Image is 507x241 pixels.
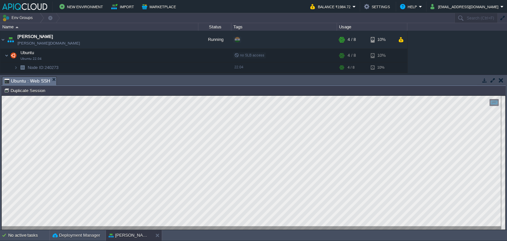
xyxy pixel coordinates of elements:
button: New Environment [59,3,105,11]
img: AMDAwAAAACH5BAEAAAAALAAAAAABAAEAAAICRAEAOw== [6,31,15,49]
img: AMDAwAAAACH5BAEAAAAALAAAAAABAAEAAAICRAEAOw== [5,49,9,62]
img: AMDAwAAAACH5BAEAAAAALAAAAAABAAEAAAICRAEAOw== [14,62,18,73]
button: Deployment Manager [52,232,100,239]
button: Import [111,3,136,11]
button: Duplicate Session [4,87,47,93]
a: Node ID:240273 [27,65,59,70]
span: 22.04 [234,65,243,69]
div: 10% [371,31,392,49]
img: AMDAwAAAACH5BAEAAAAALAAAAAABAAEAAAICRAEAOw== [9,49,18,62]
div: 10% [371,62,392,73]
img: APIQCloud [2,3,47,10]
a: UbuntuUbuntu 22.04 [20,50,35,55]
div: Usage [337,23,407,31]
span: Ubuntu : Web SSH [4,77,50,85]
a: [PERSON_NAME] [17,33,53,40]
span: no SLB access [234,53,264,57]
button: [EMAIL_ADDRESS][DOMAIN_NAME] [430,3,500,11]
div: 4 / 8 [348,49,356,62]
div: 4 / 8 [348,31,356,49]
span: Ubuntu [20,50,35,55]
button: [PERSON_NAME] [109,232,150,239]
div: Running [198,31,231,49]
span: Node ID: [28,65,45,70]
div: Status [199,23,231,31]
button: Balance ₹1984.72 [310,3,353,11]
img: AMDAwAAAACH5BAEAAAAALAAAAAABAAEAAAICRAEAOw== [0,31,6,49]
button: Marketplace [142,3,178,11]
button: Env Groups [2,13,35,22]
span: 240273 [27,65,59,70]
div: No active tasks [8,230,50,241]
img: AMDAwAAAACH5BAEAAAAALAAAAAABAAEAAAICRAEAOw== [16,26,18,28]
a: [PERSON_NAME][DOMAIN_NAME] [17,40,80,47]
div: 10% [371,49,392,62]
div: Name [1,23,198,31]
div: 4 / 8 [348,62,355,73]
button: Settings [364,3,392,11]
span: Ubuntu 22.04 [20,57,42,61]
button: Help [400,3,419,11]
div: Tags [232,23,337,31]
img: AMDAwAAAACH5BAEAAAAALAAAAAABAAEAAAICRAEAOw== [18,62,27,73]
